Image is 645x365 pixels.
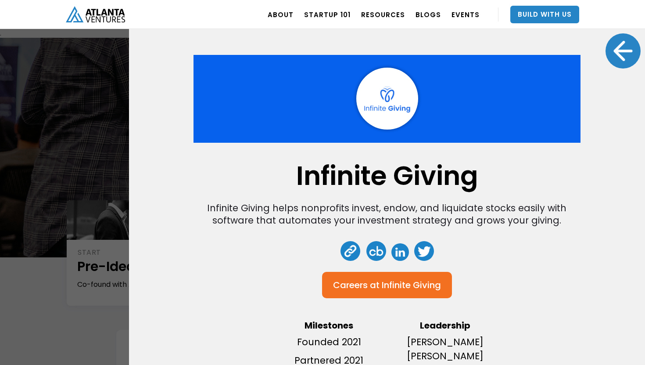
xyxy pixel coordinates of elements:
a: RESOURCES [361,2,405,27]
a: BLOGS [416,2,441,27]
a: EVENTS [451,2,480,27]
a: ABOUT [268,2,294,27]
a: Startup 101 [304,2,351,27]
a: Build With Us [510,6,579,23]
